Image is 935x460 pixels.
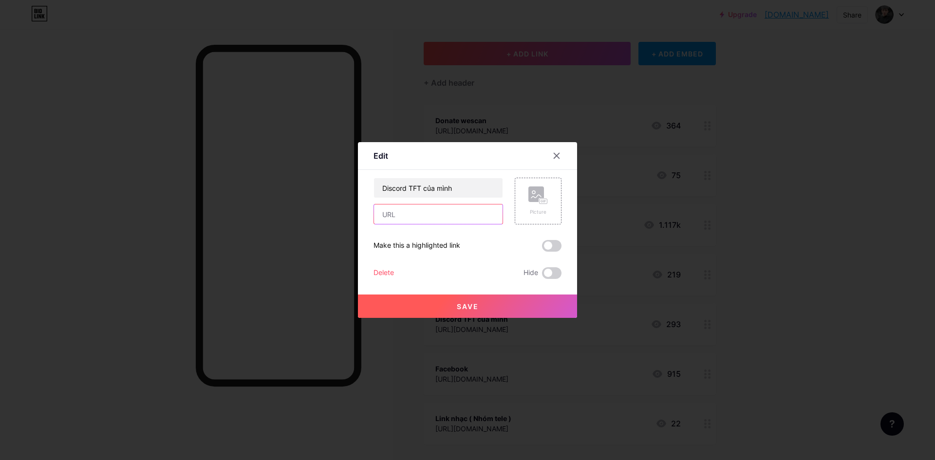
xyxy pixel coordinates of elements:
[374,267,394,279] div: Delete
[524,267,538,279] span: Hide
[457,302,479,311] span: Save
[358,294,577,318] button: Save
[374,204,503,224] input: URL
[374,240,460,252] div: Make this a highlighted link
[374,150,388,162] div: Edit
[528,208,548,216] div: Picture
[374,178,503,198] input: Title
